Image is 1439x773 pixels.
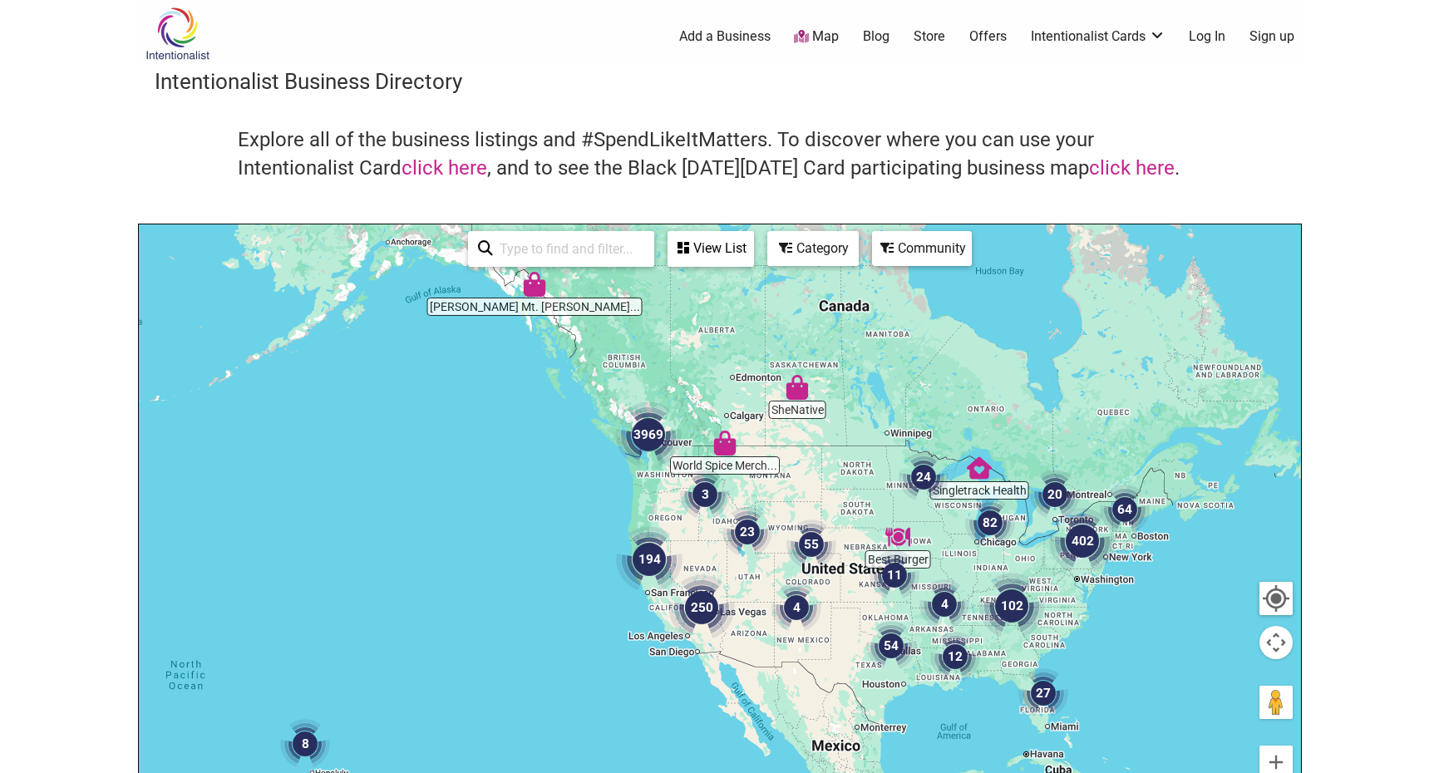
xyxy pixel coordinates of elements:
[238,126,1202,182] h4: Explore all of the business listings and #SpendLikeItMatters. To discover where you can use your ...
[280,719,330,769] div: 8
[402,156,487,180] a: click here
[785,375,810,400] div: SheNative
[769,233,857,264] div: Category
[138,7,217,61] img: Intentionalist
[914,27,945,46] a: Store
[965,498,1015,548] div: 82
[1189,27,1225,46] a: Log In
[969,27,1007,46] a: Offers
[1259,582,1293,615] button: Your Location
[919,579,969,629] div: 4
[1018,668,1068,718] div: 27
[1030,470,1080,519] div: 20
[668,574,735,641] div: 250
[722,507,772,557] div: 23
[679,27,771,46] a: Add a Business
[863,27,890,46] a: Blog
[468,231,654,267] div: Type to search and filter
[615,401,682,468] div: 3969
[1089,156,1175,180] a: click here
[771,583,821,633] div: 4
[930,632,980,682] div: 12
[155,66,1285,96] h3: Intentionalist Business Directory
[899,452,949,502] div: 24
[1249,27,1294,46] a: Sign up
[1100,485,1150,534] div: 64
[616,526,683,593] div: 194
[668,231,754,267] div: See a list of the visible businesses
[967,455,992,480] div: Singletrack Health
[874,233,970,264] div: Community
[872,231,972,266] div: Filter by Community
[885,524,910,549] div: Best Burger
[794,27,839,47] a: Map
[866,621,916,671] div: 54
[669,233,752,264] div: View List
[978,573,1045,639] div: 102
[767,231,859,266] div: Filter by category
[493,233,644,265] input: Type to find and filter...
[1049,508,1116,574] div: 402
[522,272,547,297] div: Tripp's Mt. Juneau Trading Post
[786,519,836,569] div: 55
[712,431,737,455] div: World Spice Merchants
[1259,686,1293,719] button: Drag Pegman onto the map to open Street View
[1259,626,1293,659] button: Map camera controls
[1031,27,1165,46] a: Intentionalist Cards
[680,470,730,519] div: 3
[870,550,919,600] div: 11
